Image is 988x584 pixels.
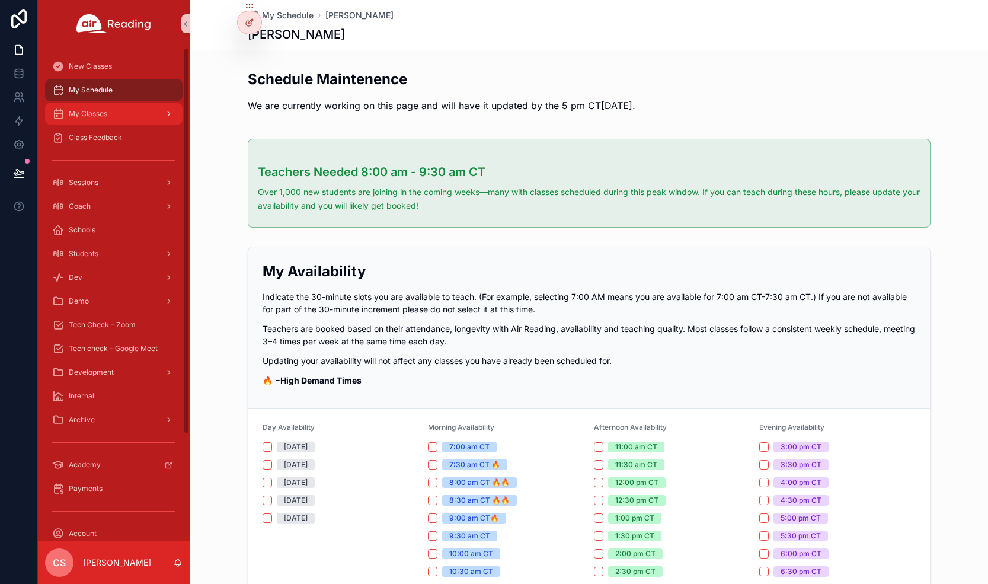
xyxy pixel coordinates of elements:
h2: Schedule Maintenence [248,69,635,89]
div: [DATE] [284,495,308,506]
div: 12:00 pm CT [615,477,658,488]
a: Account [45,523,183,544]
span: Schools [69,225,95,235]
p: Indicate the 30-minute slots you are available to teach. (For example, selecting 7:00 AM means yo... [263,291,916,315]
div: 4:30 pm CT [781,495,821,506]
div: 7:00 am CT [449,442,490,452]
span: Archive [69,415,95,425]
div: 8:30 am CT 🔥🔥 [449,495,510,506]
div: scrollable content [38,47,190,541]
span: Tech Check - Zoom [69,320,136,330]
a: My Classes [45,103,183,125]
p: Teachers are booked based on their attendance, longevity with Air Reading, availability and teach... [263,323,916,347]
span: Development [69,368,114,377]
a: Archive [45,409,183,430]
p: Over 1,000 new students are joining in the coming weeks—many with classes scheduled during this p... [258,186,920,213]
span: Tech check - Google Meet [69,344,158,353]
p: 🔥 = [263,374,916,387]
span: Payments [69,484,103,493]
div: [DATE] [284,459,308,470]
div: 10:30 am CT [449,566,493,577]
div: 1:30 pm CT [615,531,654,541]
a: My Schedule [248,9,314,21]
div: 1:00 pm CT [615,513,654,524]
div: 11:00 am CT [615,442,657,452]
img: App logo [76,14,151,33]
div: 2:30 pm CT [615,566,656,577]
a: Students [45,243,183,264]
span: My Schedule [262,9,314,21]
p: [PERSON_NAME] [83,557,151,569]
a: Development [45,362,183,383]
span: Sessions [69,178,98,187]
div: 9:30 am CT [449,531,490,541]
a: Dev [45,267,183,288]
span: Dev [69,273,82,282]
span: My Schedule [69,85,113,95]
div: 6:00 pm CT [781,548,821,559]
p: Updating your availability will not affect any classes you have already been scheduled for. [263,355,916,367]
a: Academy [45,454,183,476]
a: New Classes [45,56,183,77]
div: [DATE] [284,513,308,524]
p: We are currently working on this page and will have it updated by the 5 pm CT[DATE]. [248,98,635,113]
div: ### Teachers Needed 8:00 am - 9:30 am CT Over 1,000 new students are joining in the coming weeks—... [258,163,920,213]
div: 3:00 pm CT [781,442,821,452]
div: 2:00 pm CT [615,548,656,559]
div: 5:00 pm CT [781,513,821,524]
a: Class Feedback [45,127,183,148]
a: Demo [45,291,183,312]
span: Coach [69,202,91,211]
div: 5:30 pm CT [781,531,821,541]
span: Account [69,529,97,538]
a: Sessions [45,172,183,193]
span: Day Availability [263,423,315,432]
div: 8:00 am CT 🔥🔥 [449,477,510,488]
div: [DATE] [284,442,308,452]
span: Afternoon Availability [594,423,667,432]
div: 12:30 pm CT [615,495,658,506]
span: Internal [69,391,94,401]
h1: [PERSON_NAME] [248,26,345,43]
a: Coach [45,196,183,217]
h3: Teachers Needed 8:00 am - 9:30 am CT [258,163,920,181]
a: Payments [45,478,183,499]
a: Tech Check - Zoom [45,314,183,336]
span: Demo [69,296,89,306]
span: CS [53,556,66,570]
a: Tech check - Google Meet [45,338,183,359]
span: Academy [69,460,101,470]
a: My Schedule [45,79,183,101]
span: New Classes [69,62,112,71]
div: 3:30 pm CT [781,459,821,470]
span: Morning Availability [428,423,494,432]
div: 11:30 am CT [615,459,657,470]
div: 4:00 pm CT [781,477,821,488]
strong: High Demand Times [280,375,362,385]
h2: My Availability [263,261,916,281]
a: [PERSON_NAME] [325,9,394,21]
div: 7:30 am CT 🔥 [449,459,500,470]
a: Schools [45,219,183,241]
span: My Classes [69,109,107,119]
span: Evening Availability [759,423,824,432]
div: 6:30 pm CT [781,566,821,577]
div: 10:00 am CT [449,548,493,559]
div: 9:00 am CT🔥 [449,513,499,524]
span: Class Feedback [69,133,122,142]
a: Internal [45,385,183,407]
div: [DATE] [284,477,308,488]
span: Students [69,249,98,259]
